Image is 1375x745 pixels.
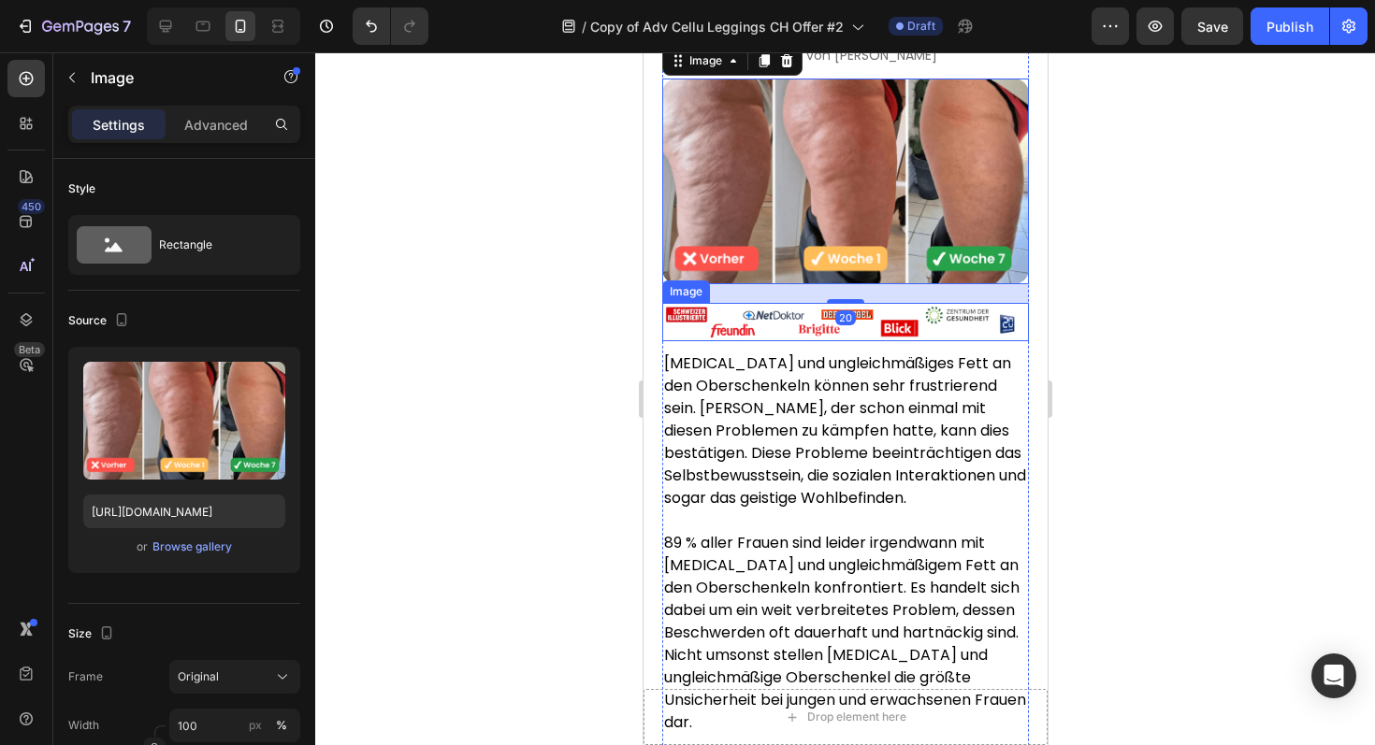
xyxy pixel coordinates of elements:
[123,15,131,37] p: 7
[159,223,273,266] div: Rectangle
[169,709,300,742] input: px%
[152,538,232,555] div: Browse gallery
[1181,7,1243,45] button: Save
[244,714,267,737] button: %
[249,717,262,734] div: px
[1251,7,1329,45] button: Publish
[91,66,250,89] p: Image
[644,52,1048,745] iframe: Design area
[1311,653,1356,698] div: Open Intercom Messenger
[192,258,212,273] div: 20
[14,342,45,357] div: Beta
[152,537,233,556] button: Browse gallery
[83,494,285,528] input: https://example.com/image.jpg
[184,115,248,135] p: Advanced
[68,308,133,334] div: Source
[19,251,385,289] img: gempages_575597016059478866-e6eb7ed4-2bd5-4f51-ae12-0d5c78ccc6e2.png
[21,300,384,457] p: [MEDICAL_DATA] und ungleichmäßiges Fett an den Oberschenkeln können sehr frustrierend sein. [PERS...
[21,457,384,681] p: 89 % aller Frauen sind leider irgendwann mit [MEDICAL_DATA] und ungleichmäßigem Fett an den Obers...
[83,362,285,480] img: preview-image
[270,714,293,737] button: px
[1266,17,1313,36] div: Publish
[7,7,139,45] button: 7
[907,18,935,35] span: Draft
[22,231,63,248] div: Image
[178,668,219,685] span: Original
[19,26,385,233] img: gempages_575597016059478866-a064c165-39d2-40d0-b877-2ed8cbc729de.png
[93,115,145,135] p: Settings
[18,199,45,214] div: 450
[590,17,844,36] span: Copy of Adv Cellu Leggings CH Offer #2
[582,17,586,36] span: /
[137,536,148,558] span: or
[1197,19,1228,35] span: Save
[353,7,428,45] div: Undo/Redo
[68,622,118,647] div: Size
[169,660,300,694] button: Original
[68,717,99,734] label: Width
[68,668,103,685] label: Frame
[68,180,95,197] div: Style
[276,717,287,734] div: %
